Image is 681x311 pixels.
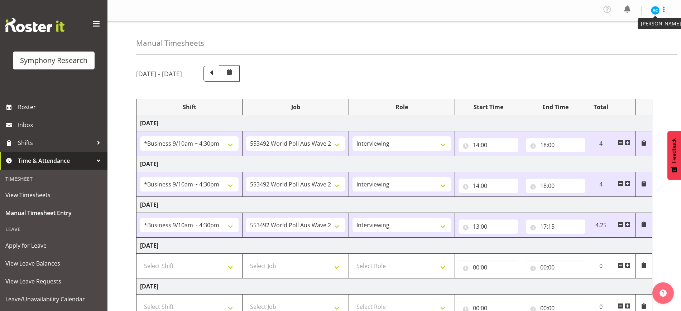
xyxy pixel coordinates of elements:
input: Click to select... [526,138,585,152]
input: Click to select... [459,179,518,193]
a: View Timesheets [2,186,106,204]
input: Click to select... [459,219,518,234]
a: View Leave Balances [2,254,106,272]
span: Roster [18,102,104,112]
div: Shift [140,103,239,111]
input: Click to select... [526,179,585,193]
span: View Leave Balances [5,258,102,269]
span: Manual Timesheet Entry [5,208,102,218]
div: End Time [526,103,585,111]
div: Total [593,103,609,111]
span: Feedback [671,138,677,163]
h4: Manual Timesheets [136,39,204,47]
span: Inbox [18,120,104,130]
a: Apply for Leave [2,237,106,254]
div: Leave [2,222,106,237]
td: 4 [589,172,613,197]
input: Click to select... [526,219,585,234]
td: 4 [589,131,613,156]
button: Feedback - Show survey [667,131,681,180]
div: Role [353,103,451,111]
input: Click to select... [526,260,585,274]
div: Timesheet [2,171,106,186]
td: [DATE] [136,115,652,131]
span: View Timesheets [5,190,102,200]
span: Shifts [18,137,93,148]
span: Leave/Unavailability Calendar [5,294,102,305]
span: Time & Attendance [18,155,93,166]
span: Apply for Leave [5,240,102,251]
input: Click to select... [459,260,518,274]
div: Start Time [459,103,518,111]
span: View Leave Requests [5,276,102,287]
td: [DATE] [136,238,652,254]
td: 0 [589,254,613,278]
a: Leave/Unavailability Calendar [2,290,106,308]
td: 4.25 [589,213,613,238]
img: abbey-craib10174.jpg [651,6,660,15]
input: Click to select... [459,138,518,152]
div: Job [246,103,345,111]
h5: [DATE] - [DATE] [136,70,182,78]
div: Symphony Research [20,55,87,66]
td: [DATE] [136,156,652,172]
img: help-xxl-2.png [660,290,667,297]
a: View Leave Requests [2,272,106,290]
td: [DATE] [136,197,652,213]
img: Rosterit website logo [5,18,64,32]
a: Manual Timesheet Entry [2,204,106,222]
td: [DATE] [136,278,652,295]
